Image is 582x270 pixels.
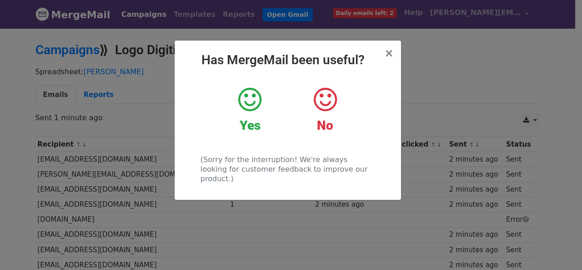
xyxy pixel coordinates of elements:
h2: Has MergeMail been useful? [182,52,394,68]
a: No [294,86,356,133]
a: Yes [219,86,281,133]
span: × [384,47,393,60]
p: (Sorry for the interruption! We're always looking for customer feedback to improve our product.) [201,155,375,183]
strong: No [317,118,333,133]
strong: Yes [240,118,261,133]
button: Close [384,48,393,59]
